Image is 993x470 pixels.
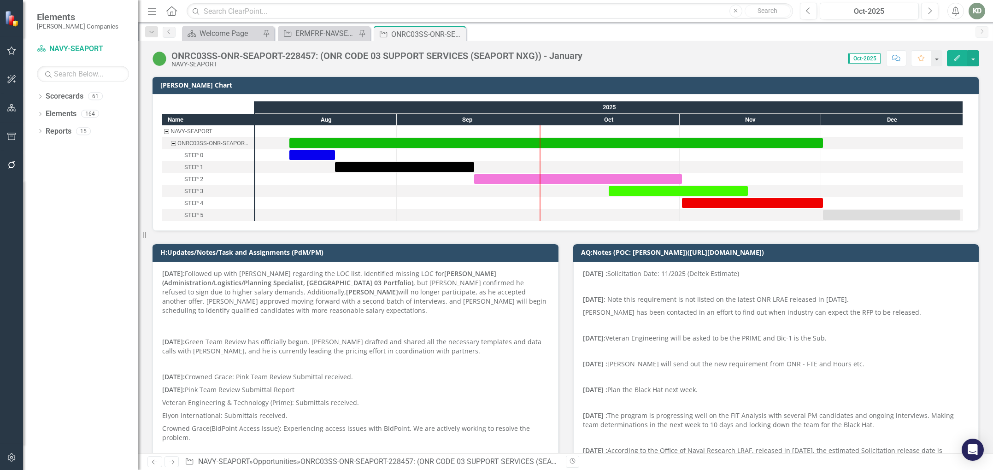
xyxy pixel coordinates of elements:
p: Solicitation Date: 11/2025 (Deltek Estimate) [583,269,969,280]
p: According to the Office of Naval Research LRAF, released in [DATE], the estimated Solicitation re... [583,444,969,466]
div: STEP 4 [184,197,203,209]
div: ERMFRF-NAVSEA-GSAMAS-249488: ENTERPRISE RISK MANAGEMENT FRAMEWORK REVIEW FACTORY (RMF) [295,28,356,39]
div: STEP 3 [184,185,203,197]
div: Task: Start date: 2025-11-01 End date: 2025-12-01 [162,197,254,209]
strong: [DATE]: [162,337,185,346]
div: ONRC03SS-ONR-SEAPORT-228457: (ONR CODE 03 SUPPORT SERVICES (SEAPORT NXG)) - January [162,137,254,149]
div: NAVY-SEAPORT [162,125,254,137]
strong: [DATE]: [162,372,185,381]
div: Oct-2025 [823,6,916,17]
div: STEP 2 [162,173,254,185]
div: Task: Start date: 2025-08-08 End date: 2025-08-18 [289,150,335,160]
a: Reports [46,126,71,137]
strong: [PERSON_NAME] (Administration/Logistics/Planning Specialist, [GEOGRAPHIC_DATA] 03 Portfolio) [162,269,496,287]
div: Sep [397,114,538,126]
div: STEP 2 [184,173,203,185]
a: Scorecards [46,91,83,102]
div: 2025 [255,101,963,113]
div: Open Intercom Messenger [962,439,984,461]
div: STEP 1 [162,161,254,173]
p: (BidPoint Access Issue): Experiencing access issues with BidPoint. We are actively working to res... [162,422,549,444]
p: Veteran Engineering & Technology (Prime): Submittals received. [162,396,549,409]
strong: [DATE] : [583,359,607,368]
div: STEP 5 [162,209,254,221]
p: [PERSON_NAME] has been contacted in an effort to find out when industry can expect the RFP to be ... [583,306,969,319]
div: 164 [81,110,99,118]
a: Welcome Page [184,28,260,39]
strong: [DATE] : [583,411,607,420]
div: Name [162,114,254,125]
img: ClearPoint Strategy [5,11,21,27]
div: ONRC03SS-ONR-SEAPORT-228457: (ONR CODE 03 SUPPORT SERVICES (SEAPORT NXG)) - January [171,51,582,61]
div: STEP 0 [184,149,203,161]
span: Search [758,7,777,14]
strong: [DATE] : [583,385,607,394]
p: : Note this requirement is not listed on the latest ONR LRAE released in [DATE]. [583,293,969,306]
h3: [PERSON_NAME] Chart [160,82,974,88]
p: Elyon International: Submittals received. [162,409,549,422]
div: Task: Start date: 2025-11-01 End date: 2025-12-01 [682,198,823,208]
span: Crowned Grace [162,424,210,433]
div: Task: Start date: 2025-08-18 End date: 2025-09-17 [162,161,254,173]
a: Opportunities [253,457,297,466]
h3: H:Updates/Notes/Task and Assignments (PdM/PM) [160,249,554,256]
span: Elements [37,12,118,23]
div: Task: Start date: 2025-08-08 End date: 2025-08-18 [162,149,254,161]
a: NAVY-SEAPORT [37,44,129,54]
p: Veteran Engineering will be asked to be the PRIME and Bic-1 is the Sub. [583,332,969,345]
div: Task: Start date: 2025-09-17 End date: 2025-11-01 [162,173,254,185]
div: 15 [76,127,91,135]
p: Followed up with [PERSON_NAME] regarding the LOC list. Identified missing LOC for , but [PERSON_N... [162,269,549,317]
small: [PERSON_NAME] Companies [37,23,118,30]
strong: [DATE] [583,295,604,304]
input: Search ClearPoint... [187,3,793,19]
div: STEP 5 [184,209,203,221]
button: Oct-2025 [820,3,919,19]
p: Pink Team Review Submittal Report [162,383,549,396]
strong: [DATE]: [583,334,605,342]
p: [PERSON_NAME] will send out the new requirement from ONR - FTE and Hours etc. [583,358,969,370]
div: » » [185,457,558,467]
div: ONRC03SS-ONR-SEAPORT-228457: (ONR CODE 03 SUPPORT SERVICES (SEAPORT NXG)) - January [177,137,251,149]
input: Search Below... [37,66,129,82]
div: Dec [821,114,963,126]
strong: [DATE]: [162,385,185,394]
div: Task: Start date: 2025-09-17 End date: 2025-11-01 [474,174,682,184]
div: NAVY-SEAPORT [170,125,212,137]
p: The program is progressing well on the FIT Analysis with several PM candidates and ongoing interv... [583,409,969,431]
div: Task: Start date: 2025-10-16 End date: 2025-11-15 [162,185,254,197]
div: Task: Start date: 2025-08-08 End date: 2025-12-01 [162,137,254,149]
div: Task: Start date: 2025-08-18 End date: 2025-09-17 [335,162,474,172]
span: Crowned Grace [185,372,232,381]
div: Task: Start date: 2025-10-16 End date: 2025-11-15 [609,186,748,196]
div: STEP 0 [162,149,254,161]
button: KD [969,3,985,19]
div: Aug [255,114,397,126]
strong: [DATE] : [583,446,607,455]
h3: AQ:Notes (POC: [PERSON_NAME])([URL][DOMAIN_NAME]) [581,249,975,256]
div: Welcome Page [200,28,260,39]
div: NAVY-SEAPORT [171,61,582,68]
div: Nov [680,114,821,126]
p: Plan the Black Hat next week. [583,383,969,396]
button: Search [745,5,791,18]
strong: [DATE] : [583,269,607,278]
div: 61 [88,93,103,100]
div: Task: Start date: 2025-12-01 End date: 2025-12-31 [162,209,254,221]
img: Active [152,51,167,66]
div: Oct [538,114,680,126]
div: Task: Start date: 2025-12-01 End date: 2025-12-31 [823,210,960,220]
p: Green Team Review has officially begun. [PERSON_NAME] drafted and shared all the necessary templa... [162,317,549,358]
span: Oct-2025 [848,53,881,64]
div: ONRC03SS-ONR-SEAPORT-228457: (ONR CODE 03 SUPPORT SERVICES (SEAPORT NXG)) - January [391,29,464,40]
strong: [PERSON_NAME] [346,288,398,296]
div: Task: Start date: 2025-08-08 End date: 2025-12-01 [289,138,823,148]
div: ONRC03SS-ONR-SEAPORT-228457: (ONR CODE 03 SUPPORT SERVICES (SEAPORT NXG)) - January [300,457,624,466]
a: NAVY-SEAPORT [198,457,249,466]
p: : Pink Team Review Submittal received. [162,370,549,383]
strong: [DATE]: [162,269,185,278]
div: STEP 4 [162,197,254,209]
div: STEP 3 [162,185,254,197]
div: Task: NAVY-SEAPORT Start date: 2025-08-08 End date: 2025-08-09 [162,125,254,137]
